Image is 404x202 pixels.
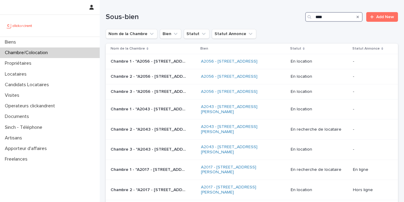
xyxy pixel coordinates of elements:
[201,74,257,79] a: A2056 - [STREET_ADDRESS]
[353,167,388,172] p: En ligne
[106,69,398,84] tr: Chambre 2 - "A2056 - [STREET_ADDRESS]"Chambre 2 - "A2056 - [STREET_ADDRESS]" A2056 - [STREET_ADDR...
[184,29,209,39] button: Statut
[201,145,276,155] a: A2043 - [STREET_ADDRESS][PERSON_NAME]
[106,119,398,140] tr: Chambre 2 - "A2043 - [STREET_ADDRESS][PERSON_NAME]"Chambre 2 - "A2043 - [STREET_ADDRESS][PERSON_N...
[352,45,380,52] p: Statut Annonce
[2,82,54,88] p: Candidats Locataires
[353,107,388,112] p: -
[106,139,398,160] tr: Chambre 3 - "A2043 - [STREET_ADDRESS][PERSON_NAME]"Chambre 3 - "A2043 - [STREET_ADDRESS][PERSON_N...
[111,88,187,94] p: Chambre 3 - "A2056 - 79 Rue De Strasbourg, Saint-denis 93200"
[366,12,398,22] a: Add New
[106,160,398,180] tr: Chambre 1 - "A2017 - [STREET_ADDRESS][PERSON_NAME]"Chambre 1 - "A2017 - [STREET_ADDRESS][PERSON_N...
[201,59,257,64] a: A2056 - [STREET_ADDRESS]
[2,156,32,162] p: Freelances
[111,73,187,79] p: Chambre 2 - "A2056 - 79 Rue De Strasbourg, Saint-denis 93200"
[201,124,276,135] a: A2043 - [STREET_ADDRESS][PERSON_NAME]
[106,180,398,200] tr: Chambre 2 - "A2017 - [STREET_ADDRESS][PERSON_NAME]"Chambre 2 - "A2017 - [STREET_ADDRESS][PERSON_N...
[200,45,208,52] p: Bien
[2,125,47,130] p: Sinch - Téléphone
[201,89,257,94] a: A2056 - [STREET_ADDRESS]
[106,29,157,39] button: Nom de la Chambre
[353,59,388,64] p: -
[291,187,348,193] p: En location
[353,147,388,152] p: -
[106,54,398,69] tr: Chambre 1 - "A2056 - [STREET_ADDRESS]"Chambre 1 - "A2056 - [STREET_ADDRESS]" A2056 - [STREET_ADDR...
[201,185,276,195] a: A2017 - [STREET_ADDRESS][PERSON_NAME]
[111,106,187,112] p: Chambre 1 - "A2043 - 5 Rue Jean Bart, Amiens 80000"
[2,50,53,56] p: Chambre/Colocation
[2,103,60,109] p: Operateurs clickandrent
[106,84,398,99] tr: Chambre 3 - "A2056 - [STREET_ADDRESS]"Chambre 3 - "A2056 - [STREET_ADDRESS]" A2056 - [STREET_ADDR...
[291,147,348,152] p: En location
[2,135,27,141] p: Artisans
[291,127,348,132] p: En recherche de locataire
[2,114,34,119] p: Documents
[2,71,31,77] p: Locataires
[2,93,24,98] p: Visites
[106,13,303,21] h1: Sous-bien
[291,89,348,94] p: En location
[291,107,348,112] p: En location
[111,126,187,132] p: Chambre 2 - "A2043 - 5 Rue Jean Bart, Amiens 80000"
[212,29,256,39] button: Statut Annonce
[106,99,398,119] tr: Chambre 1 - "A2043 - [STREET_ADDRESS][PERSON_NAME]"Chambre 1 - "A2043 - [STREET_ADDRESS][PERSON_N...
[111,58,187,64] p: Chambre 1 - "A2056 - 79 Rue De Strasbourg, Saint-denis 93200"
[2,60,36,66] p: Propriétaires
[291,74,348,79] p: En location
[291,167,348,172] p: En recherche de locataire
[2,39,21,45] p: Biens
[111,166,187,172] p: Chambre 1 - "A2017 - 306 Rue Georges Guynemer, Amiens 80080"
[353,74,388,79] p: -
[353,187,388,193] p: Hors ligne
[201,165,276,175] a: A2017 - [STREET_ADDRESS][PERSON_NAME]
[353,127,388,132] p: -
[376,15,394,19] span: Add New
[291,59,348,64] p: En location
[201,104,276,115] a: A2043 - [STREET_ADDRESS][PERSON_NAME]
[290,45,301,52] p: Statut
[353,89,388,94] p: -
[111,186,187,193] p: Chambre 2 - "A2017 - 306 Rue Georges Guynemer, Amiens 80080"
[160,29,181,39] button: Bien
[2,146,52,151] p: Apporteur d'affaires
[305,12,363,22] input: Search
[111,146,187,152] p: Chambre 3 - "A2043 - 5 Rue Jean Bart, Amiens 80000"
[111,45,145,52] p: Nom de la Chambre
[5,20,34,32] img: UCB0brd3T0yccxBKYDjQ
